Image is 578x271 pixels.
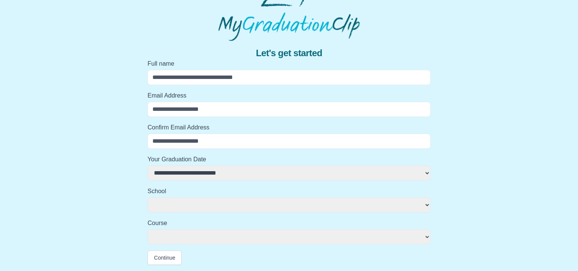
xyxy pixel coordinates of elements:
[147,59,431,68] label: Full name
[147,251,182,265] button: Continue
[147,123,431,132] label: Confirm Email Address
[147,219,431,228] label: Course
[147,91,431,100] label: Email Address
[147,155,431,164] label: Your Graduation Date
[256,47,322,59] span: Let's get started
[147,187,431,196] label: School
